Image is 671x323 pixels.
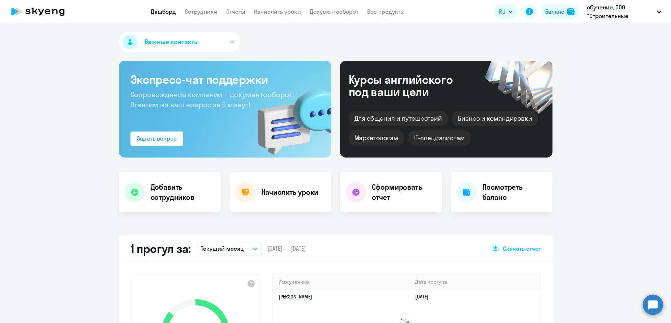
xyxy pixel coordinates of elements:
[503,245,541,253] span: Скачать отчет
[226,8,245,15] a: Отчеты
[273,275,410,289] th: Имя ученика
[349,73,472,98] div: Курсы английского под ваши цели
[130,90,294,109] span: Сопровождение компании + документооборот. Ответим на ваш вопрос за 5 минут!
[372,182,436,202] h4: Сформировать отчет
[201,244,244,253] p: Текущий месяц
[254,8,301,15] a: Начислить уроки
[197,242,262,255] button: Текущий месяц
[408,130,470,146] div: IT-специалистам
[130,132,183,146] button: Задать вопрос
[367,8,405,15] a: Все продукты
[151,8,176,15] a: Дашборд
[499,7,506,16] span: RU
[185,8,218,15] a: Сотрудники
[151,182,215,202] h4: Добавить сотрудников
[130,241,191,256] h2: 1 прогул за:
[567,8,575,15] img: balance
[409,275,540,289] th: Дата прогула
[247,76,331,158] img: bg-img
[494,4,518,19] button: RU
[349,130,404,146] div: Маркетологам
[310,8,358,15] a: Документооборот
[145,37,199,47] span: Важные контакты
[267,245,306,253] span: [DATE] — [DATE]
[261,187,319,197] h4: Начислить уроки
[119,32,240,52] button: Важные контакты
[137,134,177,143] div: Задать вопрос
[415,293,434,300] a: [DATE]
[482,182,547,202] h4: Посмотреть баланс
[541,4,579,19] button: Балансbalance
[349,111,448,126] div: Для общения и путешествий
[545,7,564,16] div: Баланс
[279,293,312,300] a: [PERSON_NAME]
[587,3,654,20] p: обучение, ООО "Строительные системы"
[583,3,665,20] button: обучение, ООО "Строительные системы"
[452,111,538,126] div: Бизнес и командировки
[130,72,320,87] h3: Экспресс-чат поддержки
